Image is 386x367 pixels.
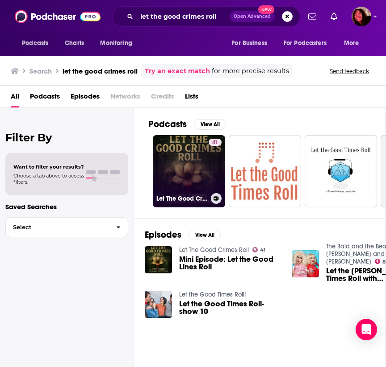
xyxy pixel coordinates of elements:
button: Select [5,217,128,237]
span: New [258,5,274,14]
img: Let the Goode Times Roll with Gigi Goode [292,250,319,277]
h2: Episodes [145,229,181,240]
button: View All [194,119,226,130]
button: open menu [226,35,278,52]
a: Try an exact match [145,66,210,76]
p: Saved Searches [5,202,128,211]
img: User Profile [352,7,371,26]
div: Search podcasts, credits, & more... [112,6,300,27]
a: 41 [252,247,266,252]
a: Charts [59,35,89,52]
span: for more precise results [212,66,289,76]
a: Podcasts [30,89,60,107]
span: 41 [212,138,218,147]
a: Let the Good Times Roll! [179,291,246,298]
a: Let The Good Crimes Roll [179,246,249,254]
span: Charts [65,37,84,49]
button: Show profile menu [352,7,371,26]
a: EpisodesView All [145,229,221,240]
button: open menu [16,35,60,52]
span: For Podcasters [284,37,327,49]
a: PodcastsView All [148,119,226,130]
a: 41Let The Good Crimes Roll [153,135,225,207]
span: 41 [260,248,265,252]
h2: Filter By [5,131,128,144]
a: Mini Episode: Let the Good Lines Roll [179,256,281,271]
button: open menu [278,35,340,52]
span: Credits [151,89,174,107]
input: Search podcasts, credits, & more... [137,9,230,24]
button: open menu [94,35,143,52]
a: All [11,89,19,107]
span: Choose a tab above to access filters. [13,173,84,185]
span: Monitoring [100,37,132,49]
span: Select [6,224,109,230]
a: Let the Good Times Roll- show 10 [179,300,281,315]
span: Podcasts [22,37,48,49]
button: Send feedback [327,67,372,75]
span: Networks [110,89,140,107]
img: Podchaser - Follow, Share and Rate Podcasts [15,8,101,25]
button: View All [189,230,221,240]
div: Open Intercom Messenger [356,319,377,340]
img: Let the Good Times Roll- show 10 [145,291,172,318]
h2: Podcasts [148,119,187,130]
a: Show notifications dropdown [327,9,341,24]
span: Open Advanced [234,14,271,19]
a: Episodes [71,89,100,107]
img: Mini Episode: Let the Good Lines Roll [145,246,172,273]
a: Show notifications dropdown [305,9,320,24]
button: Open AdvancedNew [230,11,275,22]
h3: let the good crimes roll [63,67,138,75]
span: For Business [232,37,267,49]
a: 41 [209,139,222,146]
button: open menu [338,35,370,52]
span: More [344,37,359,49]
span: Want to filter your results? [13,164,84,170]
h3: Search [29,67,52,75]
span: Logged in as Kathryn-Musilek [352,7,371,26]
a: Lists [185,89,198,107]
h3: Let The Good Crimes Roll [156,195,207,202]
